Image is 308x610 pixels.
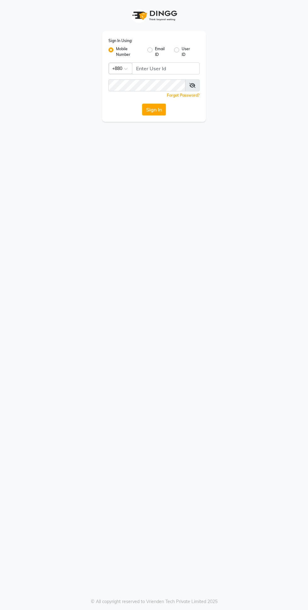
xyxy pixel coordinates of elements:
label: Sign In Using: [108,38,132,44]
label: Mobile Number [116,46,142,57]
a: Forgot Password? [167,93,200,98]
label: User ID [182,46,195,57]
img: logo1.svg [129,6,179,25]
input: Username [108,79,185,91]
button: Sign In [142,104,166,116]
input: Username [132,62,200,74]
label: Email ID [155,46,169,57]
